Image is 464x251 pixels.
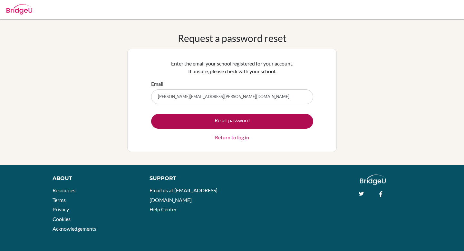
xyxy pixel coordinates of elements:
[150,187,217,203] a: Email us at [EMAIL_ADDRESS][DOMAIN_NAME]
[151,60,313,75] p: Enter the email your school registered for your account. If unsure, please check with your school.
[151,80,163,88] label: Email
[215,134,249,141] a: Return to log in
[6,4,32,15] img: Bridge-U
[53,206,69,212] a: Privacy
[53,187,75,193] a: Resources
[150,175,226,182] div: Support
[53,175,135,182] div: About
[151,114,313,129] button: Reset password
[360,175,386,185] img: logo_white@2x-f4f0deed5e89b7ecb1c2cc34c3e3d731f90f0f143d5ea2071677605dd97b5244.png
[53,226,96,232] a: Acknowledgements
[53,216,71,222] a: Cookies
[53,197,66,203] a: Terms
[150,206,177,212] a: Help Center
[178,32,286,44] h1: Request a password reset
